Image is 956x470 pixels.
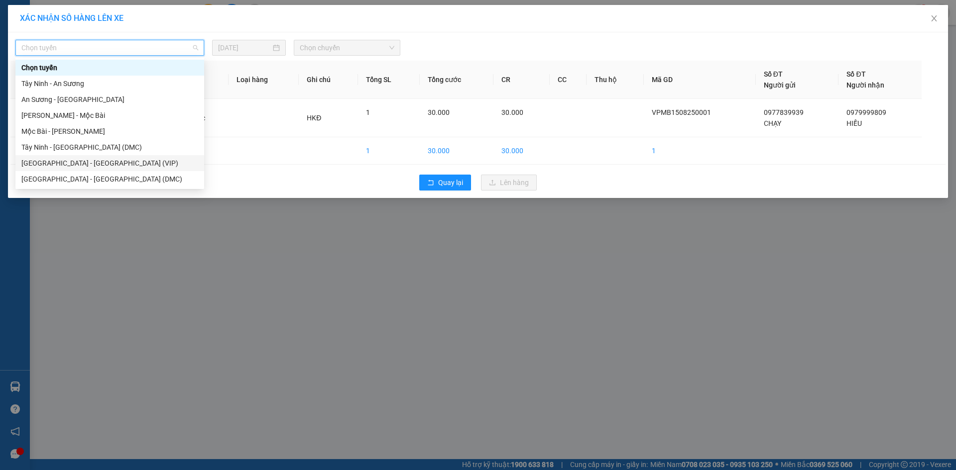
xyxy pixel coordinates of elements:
[21,94,198,105] div: An Sương - [GEOGRAPHIC_DATA]
[438,177,463,188] span: Quay lại
[181,61,229,99] th: ĐVT
[846,81,884,89] span: Người nhận
[21,142,198,153] div: Tây Ninh - [GEOGRAPHIC_DATA] (DMC)
[846,70,865,78] span: Số ĐT
[358,61,420,99] th: Tổng SL
[15,107,204,123] div: Hồ Chí Minh - Mộc Bài
[93,24,416,37] li: [STREET_ADDRESS][PERSON_NAME]. [GEOGRAPHIC_DATA], Tỉnh [GEOGRAPHIC_DATA]
[481,175,537,190] button: uploadLên hàng
[12,72,118,89] b: GỬI : PV Mộc Bài
[229,61,299,99] th: Loại hàng
[930,14,938,22] span: close
[644,61,756,99] th: Mã GD
[21,62,198,73] div: Chọn tuyến
[587,61,644,99] th: Thu hộ
[366,108,370,116] span: 1
[764,108,804,116] span: 0977839939
[21,174,198,185] div: [GEOGRAPHIC_DATA] - [GEOGRAPHIC_DATA] (DMC)
[652,108,711,116] span: VPMB1508250001
[419,175,471,190] button: rollbackQuay lại
[920,5,948,33] button: Close
[427,179,434,187] span: rollback
[846,119,862,127] span: HIẾU
[15,171,204,187] div: Sài Gòn - Tây Ninh (DMC)
[420,137,493,165] td: 30.000
[15,123,204,139] div: Mộc Bài - Hồ Chí Minh
[764,81,796,89] span: Người gửi
[299,61,358,99] th: Ghi chú
[181,99,229,137] td: Khác
[846,108,886,116] span: 0979999809
[10,99,53,137] td: 1
[550,61,587,99] th: CC
[493,137,550,165] td: 30.000
[764,70,783,78] span: Số ĐT
[300,40,394,55] span: Chọn chuyến
[21,40,198,55] span: Chọn tuyến
[428,108,450,116] span: 30.000
[12,12,62,62] img: logo.jpg
[420,61,493,99] th: Tổng cước
[15,139,204,155] div: Tây Ninh - Sài Gòn (DMC)
[20,13,123,23] span: XÁC NHẬN SỐ HÀNG LÊN XE
[644,137,756,165] td: 1
[218,42,271,53] input: 15/08/2025
[15,92,204,107] div: An Sương - Tây Ninh
[358,137,420,165] td: 1
[93,37,416,49] li: Hotline: 1900 8153
[493,61,550,99] th: CR
[15,76,204,92] div: Tây Ninh - An Sương
[21,126,198,137] div: Mộc Bài - [PERSON_NAME]
[10,61,53,99] th: STT
[21,110,198,121] div: [PERSON_NAME] - Mộc Bài
[764,119,781,127] span: CHẠY
[21,158,198,169] div: [GEOGRAPHIC_DATA] - [GEOGRAPHIC_DATA] (VIP)
[501,108,523,116] span: 30.000
[21,78,198,89] div: Tây Ninh - An Sương
[307,114,321,122] span: HKĐ
[15,60,204,76] div: Chọn tuyến
[15,155,204,171] div: Sài Gòn - Tây Ninh (VIP)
